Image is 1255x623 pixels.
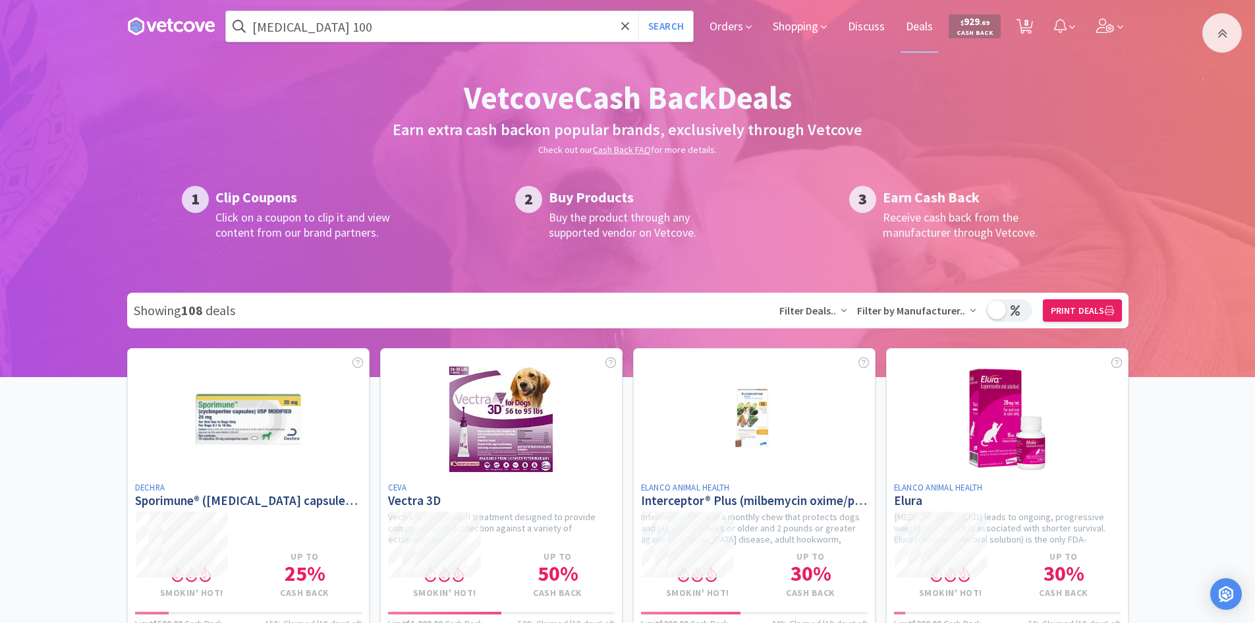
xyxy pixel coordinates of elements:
[226,11,693,42] input: Search by item, sku, manufacturer, ingredient, size...
[501,587,615,599] h4: Cash Back
[549,186,739,209] h2: Buy Products
[549,210,739,241] h3: Buy the product through any supported vendor on Vetcove.
[127,79,1129,117] h1: Vetcove Cash Back Deals
[957,30,993,38] span: Cash Back
[1007,587,1121,599] h4: Cash Back
[857,304,976,317] span: Filter by Manufacturer..
[134,300,779,321] div: Showing deals
[638,11,693,42] button: Search
[215,210,406,241] h3: Click on a coupon to clip it and view content from our brand partners.
[883,186,1073,209] h2: Earn Cash Back
[1011,22,1038,34] a: 8
[754,563,868,584] h1: 30 %
[1007,551,1121,562] h4: Up to
[641,587,754,599] h4: Smokin' Hot!
[1210,578,1242,610] div: Open Intercom Messenger
[980,18,990,27] span: . 69
[388,587,501,599] h4: Smokin' Hot!
[949,9,1001,44] a: $929.69Cash Back
[843,21,890,33] a: Discuss
[248,551,362,562] h4: Up to
[501,551,615,562] h4: Up to
[894,587,1007,599] h4: Smokin' Hot!
[127,142,1129,157] h6: Check out our for more details.
[501,563,615,584] h1: 50 %
[215,186,406,209] h2: Clip Coupons
[248,587,362,599] h4: Cash Back
[515,186,542,212] div: 2
[883,210,1073,241] h3: Receive cash back from the manufacturer through Vetcove.
[961,18,964,27] span: $
[593,144,651,156] a: Cash Back FAQ
[779,304,847,317] span: Filter Deals..
[182,186,209,212] div: 1
[127,117,1129,142] h2: Earn extra cash back on popular brands, exclusively through Vetcove
[849,186,876,212] div: 3
[135,587,248,599] h4: Smokin' Hot!
[754,587,868,599] h4: Cash Back
[248,563,362,584] h1: 25 %
[1007,563,1121,584] h1: 30 %
[961,15,990,28] span: 929
[181,302,203,318] strong: 108
[1043,299,1122,322] button: Print Deals
[901,21,938,33] a: Deals
[754,551,868,562] h4: Up to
